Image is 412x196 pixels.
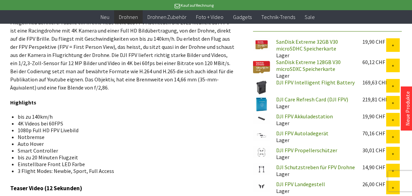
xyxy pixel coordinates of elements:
[253,181,270,192] img: DJI FPV Landegestell
[262,14,295,20] span: Technik-Trends
[363,113,386,120] div: 19,90 CHF
[192,10,229,24] a: Foto + Video
[253,113,270,124] img: DJI FPV Akkuladestation
[18,140,232,147] li: Auto Hover
[119,14,138,20] span: Drohnen
[276,38,338,52] a: SanDisk Extreme 32GB V30 microSDHC Speicherkarte
[253,96,270,113] img: DJI Care Refresh Card (DJI FPV)
[18,161,232,168] li: Einstellbare Front LED Farbe
[253,164,270,175] img: DJI Schutzstreben für FPV Drohne
[253,59,270,76] img: SanDisk Extreme 128GB V30 microSDXC Speicherkarte
[143,10,192,24] a: Drohnen Zubehör
[276,181,325,188] a: DJI FPV Landegestell
[276,113,333,120] a: DJI FPV Akkuladestation
[271,164,357,177] div: Lager
[10,99,36,106] strong: Highlights
[253,79,270,96] img: DJI FPV Intelligent Flight Battery
[363,38,386,45] div: 19,90 CHF
[271,38,357,59] div: Lager
[253,130,270,141] img: DJI FPV Autoladegerät
[229,10,257,24] a: Gadgets
[233,14,252,20] span: Gadgets
[18,134,232,140] li: Notbremse
[10,184,237,193] h3: Teaser Video (12 Sekunden)
[363,147,386,154] div: 30,01 CHF
[363,181,386,188] div: 26,00 CHF
[271,59,357,79] div: Lager
[257,10,300,24] a: Technik-Trends
[196,14,224,20] span: Foto + Video
[18,154,232,161] li: bis zu 20 Minuten Flugzeit
[276,96,348,103] a: DJI Care Refresh Card (DJI FPV)
[271,113,357,126] div: Lager
[114,10,143,24] a: Drohnen
[276,130,328,137] a: DJI FPV Autoladegerät
[276,164,355,171] a: DJI Schutzstreben für FPV Drohne
[271,147,357,160] div: Lager
[271,181,357,194] div: Lager
[271,130,357,143] div: Lager
[300,10,320,24] a: Sale
[276,147,337,154] a: DJI FPV Propellerschützer
[363,96,386,103] div: 219,81 CHF
[10,18,237,92] p: Fliegen neu definiert. Tauche ein in eine neue Welt des FPV Abenteuer. Die 2021 Neuheit DJI FPV -...
[18,127,232,134] li: 1080p Full HD FPV Livebild
[101,14,109,20] span: Neu
[363,79,386,86] div: 169,63 CHF
[363,130,386,137] div: 70,16 CHF
[404,91,411,126] a: Neue Produkte
[18,168,232,174] li: 3 Flight Modes: Newbie, Sport, Full Access
[271,96,357,110] div: Lager
[18,120,232,127] li: 4K Videos bei 60FPS
[253,147,270,158] img: DJI FPV Propellerschützer
[276,79,355,86] a: DJI FPV Intelligent Flight Battery
[363,164,386,171] div: 14,90 CHF
[18,113,232,120] li: bis zu 140km/h
[305,14,315,20] span: Sale
[18,147,232,154] li: Smart Controller
[253,38,270,51] img: SanDisk Extreme 32GB V30 microSDHC Speicherkarte
[363,59,386,65] div: 60,12 CHF
[96,10,114,24] a: Neu
[147,14,187,20] span: Drohnen Zubehör
[276,59,341,72] a: SanDisk Extreme 128GB V30 microSDXC Speicherkarte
